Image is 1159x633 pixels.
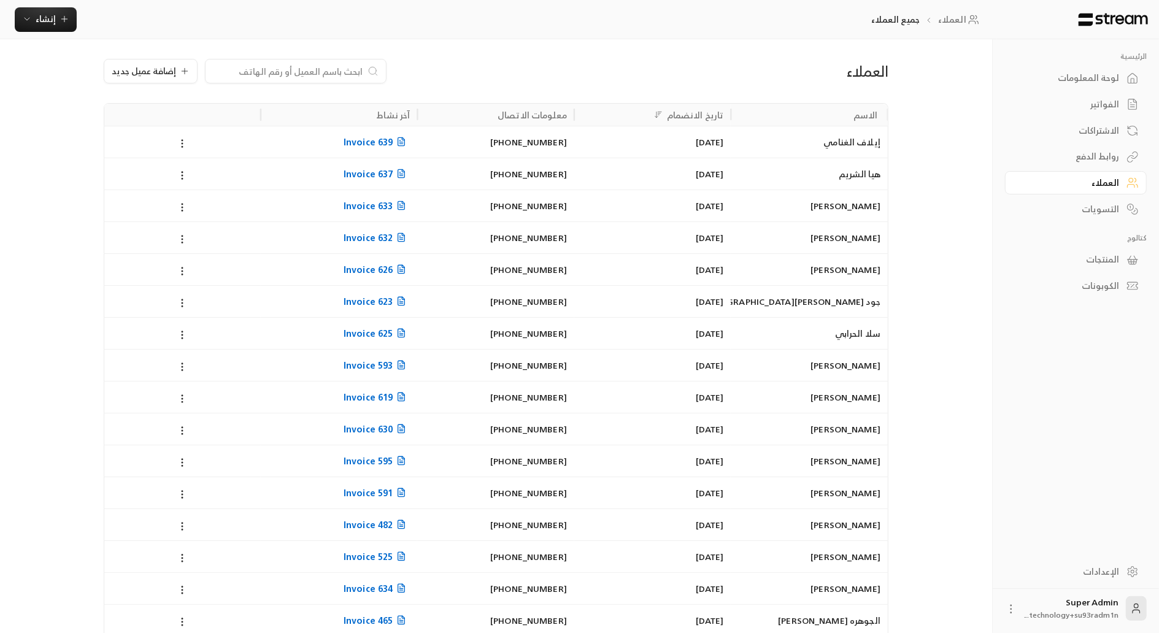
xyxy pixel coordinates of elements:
[344,262,410,277] span: Invoice 626
[582,254,724,285] div: [DATE]
[15,7,77,32] button: إنشاء
[112,67,176,75] span: إضافة عميل جديد
[738,222,880,253] div: [PERSON_NAME]
[582,158,724,190] div: [DATE]
[871,13,984,26] nav: breadcrumb
[344,294,410,309] span: Invoice 623
[425,573,567,604] div: [PHONE_NUMBER]
[1020,150,1119,163] div: روابط الدفع
[582,190,724,221] div: [DATE]
[938,13,983,26] a: العملاء
[582,382,724,413] div: [DATE]
[582,413,724,445] div: [DATE]
[344,198,410,213] span: Invoice 633
[1005,274,1147,298] a: الكوبونات
[582,445,724,477] div: [DATE]
[36,11,56,26] span: إنشاء
[1020,566,1119,578] div: الإعدادات
[1025,608,1119,621] span: technology+su93radm1n...
[582,477,724,508] div: [DATE]
[667,107,724,123] div: تاريخ الانضمام
[738,573,880,604] div: [PERSON_NAME]
[738,382,880,413] div: [PERSON_NAME]
[1020,177,1119,189] div: العملاء
[425,477,567,508] div: [PHONE_NUMBER]
[1005,559,1147,583] a: الإعدادات
[425,286,567,317] div: [PHONE_NUMBER]
[344,389,410,405] span: Invoice 619
[425,158,567,190] div: [PHONE_NUMBER]
[738,477,880,508] div: [PERSON_NAME]
[1020,203,1119,215] div: التسويات
[1005,197,1147,221] a: التسويات
[582,541,724,572] div: [DATE]
[738,286,880,317] div: جود [PERSON_NAME][DEMOGRAPHIC_DATA]
[425,350,567,381] div: [PHONE_NUMBER]
[582,126,724,158] div: [DATE]
[344,549,410,564] span: Invoice 525
[1020,98,1119,110] div: الفواتير
[738,318,880,349] div: سلا الحرابي
[344,358,410,373] span: Invoice 593
[1005,52,1147,61] p: الرئيسية
[853,107,878,123] div: الاسم
[738,254,880,285] div: [PERSON_NAME]
[425,541,567,572] div: [PHONE_NUMBER]
[425,126,567,158] div: [PHONE_NUMBER]
[425,509,567,540] div: [PHONE_NUMBER]
[344,613,410,628] span: Invoice 465
[344,134,410,150] span: Invoice 639
[1077,13,1149,26] img: Logo
[1005,248,1147,272] a: المنتجات
[344,166,410,182] span: Invoice 637
[344,421,410,437] span: Invoice 630
[1025,596,1119,621] div: Super Admin
[738,445,880,477] div: [PERSON_NAME]
[582,286,724,317] div: [DATE]
[651,107,666,122] button: Sort
[425,445,567,477] div: [PHONE_NUMBER]
[738,158,880,190] div: هيا الشريم
[344,581,410,596] span: Invoice 634
[1020,72,1119,84] div: لوحة المعلومات
[871,13,920,26] p: جميع العملاء
[344,485,410,501] span: Invoice 591
[1005,171,1147,195] a: العملاء
[377,107,410,123] div: آخر نشاط
[1020,280,1119,292] div: الكوبونات
[1020,125,1119,137] div: الاشتراكات
[344,326,410,341] span: Invoice 625
[738,190,880,221] div: [PERSON_NAME]
[582,318,724,349] div: [DATE]
[635,61,888,81] div: العملاء
[425,254,567,285] div: [PHONE_NUMBER]
[582,573,724,604] div: [DATE]
[425,318,567,349] div: [PHONE_NUMBER]
[1005,93,1147,117] a: الفواتير
[738,541,880,572] div: [PERSON_NAME]
[344,453,410,469] span: Invoice 595
[425,222,567,253] div: [PHONE_NUMBER]
[425,413,567,445] div: [PHONE_NUMBER]
[425,382,567,413] div: [PHONE_NUMBER]
[738,413,880,445] div: [PERSON_NAME]
[1005,233,1147,243] p: كتالوج
[213,64,363,78] input: ابحث باسم العميل أو رقم الهاتف
[1020,253,1119,266] div: المنتجات
[344,517,410,532] span: Invoice 482
[344,230,410,245] span: Invoice 632
[582,350,724,381] div: [DATE]
[738,509,880,540] div: [PERSON_NAME]
[1005,118,1147,142] a: الاشتراكات
[425,190,567,221] div: [PHONE_NUMBER]
[498,107,567,123] div: معلومات الاتصال
[104,59,198,83] button: إضافة عميل جديد
[738,126,880,158] div: إيلاف الغنامي
[582,222,724,253] div: [DATE]
[738,350,880,381] div: [PERSON_NAME]
[1005,145,1147,169] a: روابط الدفع
[582,509,724,540] div: [DATE]
[1005,66,1147,90] a: لوحة المعلومات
